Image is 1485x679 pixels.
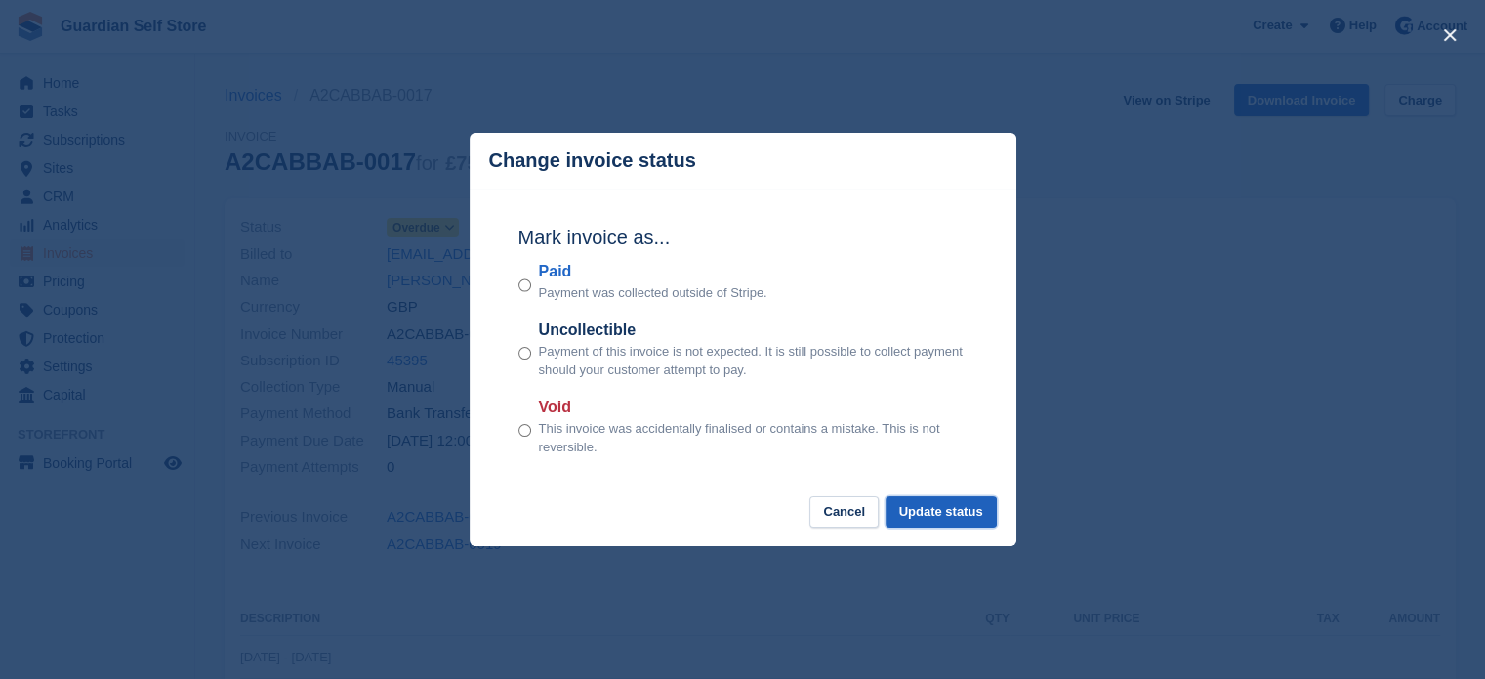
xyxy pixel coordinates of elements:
label: Void [539,396,968,419]
button: Update status [886,496,997,529]
button: close [1434,20,1465,51]
label: Uncollectible [539,318,968,342]
p: Change invoice status [489,149,696,172]
h2: Mark invoice as... [518,223,968,252]
button: Cancel [809,496,879,529]
label: Paid [539,260,767,283]
p: Payment was collected outside of Stripe. [539,283,767,303]
p: This invoice was accidentally finalised or contains a mistake. This is not reversible. [539,419,968,457]
p: Payment of this invoice is not expected. It is still possible to collect payment should your cust... [539,342,968,380]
